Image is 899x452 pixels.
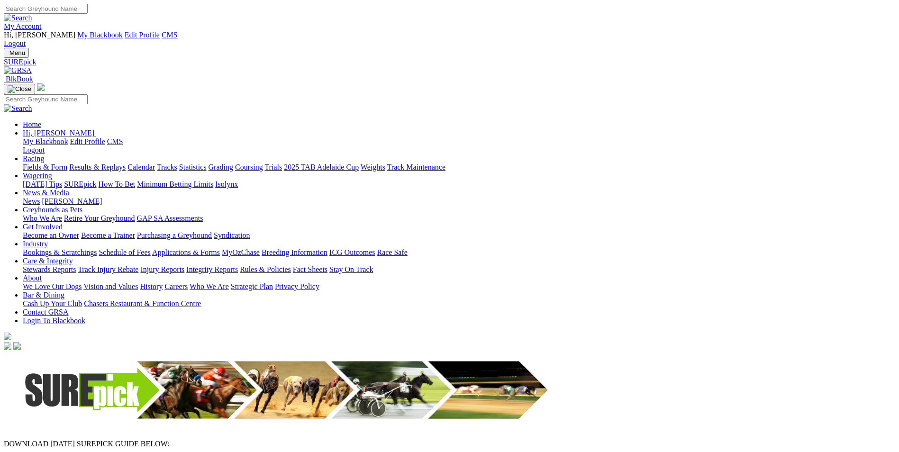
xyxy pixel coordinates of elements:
[70,137,105,145] a: Edit Profile
[23,120,41,128] a: Home
[6,75,33,83] span: BlkBook
[78,265,138,273] a: Track Injury Rebate
[293,265,327,273] a: Fact Sheets
[23,231,79,239] a: Become an Owner
[23,257,73,265] a: Care & Integrity
[23,129,96,137] a: Hi, [PERSON_NAME]
[23,214,895,223] div: Greyhounds as Pets
[23,163,895,172] div: Racing
[4,31,895,48] div: My Account
[4,39,26,47] a: Logout
[23,180,62,188] a: [DATE] Tips
[329,248,375,256] a: ICG Outcomes
[377,248,407,256] a: Race Safe
[8,85,31,93] img: Close
[84,299,201,307] a: Chasers Restaurant & Function Centre
[186,265,238,273] a: Integrity Reports
[4,352,572,429] img: Surepick_banner_2.jpg
[23,163,67,171] a: Fields & Form
[4,94,88,104] input: Search
[222,248,260,256] a: MyOzChase
[4,14,32,22] img: Search
[81,231,135,239] a: Become a Trainer
[23,137,68,145] a: My Blackbook
[23,172,52,180] a: Wagering
[4,104,32,113] img: Search
[23,180,895,189] div: Wagering
[23,291,64,299] a: Bar & Dining
[209,163,233,171] a: Grading
[4,4,88,14] input: Search
[164,282,188,290] a: Careers
[127,163,155,171] a: Calendar
[284,163,359,171] a: 2025 TAB Adelaide Cup
[23,129,94,137] span: Hi, [PERSON_NAME]
[262,248,327,256] a: Breeding Information
[23,154,44,163] a: Racing
[125,31,160,39] a: Edit Profile
[140,282,163,290] a: History
[264,163,282,171] a: Trials
[23,137,895,154] div: Hi, [PERSON_NAME]
[23,206,82,214] a: Greyhounds as Pets
[23,223,63,231] a: Get Involved
[23,248,97,256] a: Bookings & Scratchings
[137,214,203,222] a: GAP SA Assessments
[23,282,895,291] div: About
[9,49,25,56] span: Menu
[4,58,895,66] a: SUREpick
[23,197,40,205] a: News
[140,265,184,273] a: Injury Reports
[99,248,150,256] a: Schedule of Fees
[4,48,29,58] button: Toggle navigation
[23,316,85,325] a: Login To Blackbook
[23,248,895,257] div: Industry
[275,282,319,290] a: Privacy Policy
[99,180,136,188] a: How To Bet
[361,163,385,171] a: Weights
[215,180,238,188] a: Isolynx
[23,299,895,308] div: Bar & Dining
[64,180,96,188] a: SUREpick
[23,265,76,273] a: Stewards Reports
[329,265,373,273] a: Stay On Track
[179,163,207,171] a: Statistics
[13,342,21,350] img: twitter.svg
[152,248,220,256] a: Applications & Forms
[4,342,11,350] img: facebook.svg
[4,84,35,94] button: Toggle navigation
[157,163,177,171] a: Tracks
[4,75,33,83] a: BlkBook
[64,214,135,222] a: Retire Your Greyhound
[4,66,32,75] img: GRSA
[42,197,102,205] a: [PERSON_NAME]
[4,333,11,340] img: logo-grsa-white.png
[137,180,213,188] a: Minimum Betting Limits
[23,265,895,274] div: Care & Integrity
[23,240,48,248] a: Industry
[23,189,69,197] a: News & Media
[162,31,178,39] a: CMS
[235,163,263,171] a: Coursing
[77,31,123,39] a: My Blackbook
[387,163,445,171] a: Track Maintenance
[23,308,68,316] a: Contact GRSA
[107,137,123,145] a: CMS
[231,282,273,290] a: Strategic Plan
[83,282,138,290] a: Vision and Values
[23,214,62,222] a: Who We Are
[23,274,42,282] a: About
[37,83,45,91] img: logo-grsa-white.png
[23,299,82,307] a: Cash Up Your Club
[190,282,229,290] a: Who We Are
[23,282,82,290] a: We Love Our Dogs
[23,231,895,240] div: Get Involved
[23,146,45,154] a: Logout
[4,22,42,30] a: My Account
[23,197,895,206] div: News & Media
[4,31,75,39] span: Hi, [PERSON_NAME]
[69,163,126,171] a: Results & Replays
[240,265,291,273] a: Rules & Policies
[137,231,212,239] a: Purchasing a Greyhound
